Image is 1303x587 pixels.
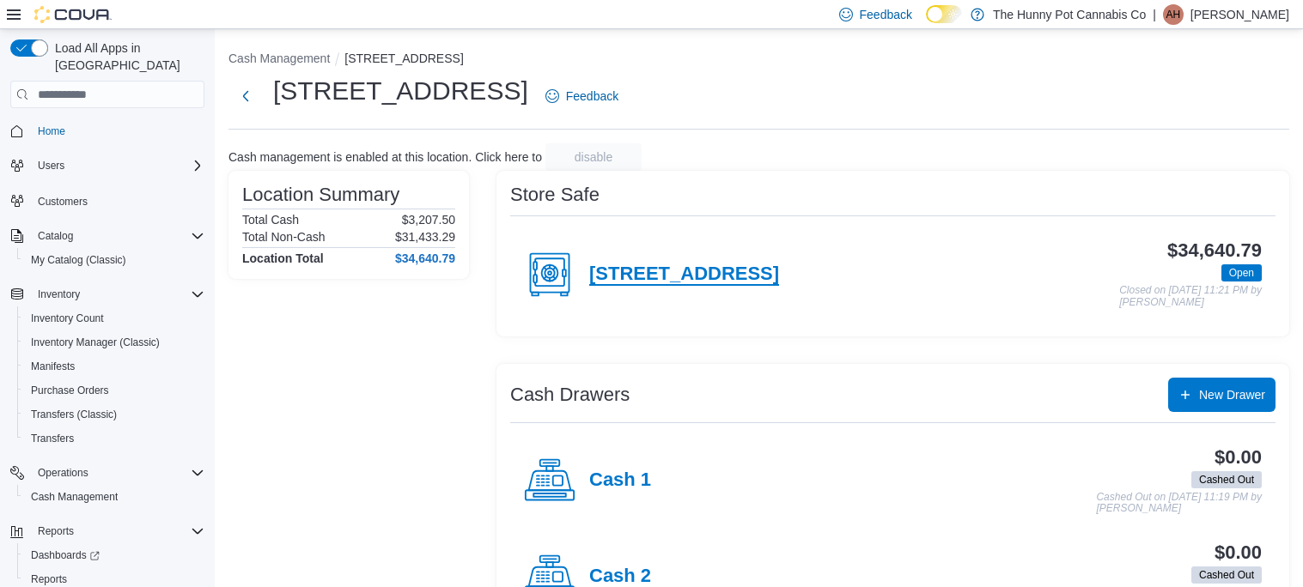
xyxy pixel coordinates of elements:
[228,51,330,65] button: Cash Management
[1191,566,1262,584] span: Cashed Out
[3,188,211,213] button: Customers
[1119,285,1262,308] p: Closed on [DATE] 11:21 PM by [PERSON_NAME]
[545,143,642,171] button: disable
[860,6,912,23] span: Feedback
[31,408,117,421] span: Transfers (Classic)
[1199,386,1265,403] span: New Drawer
[24,250,133,270] a: My Catalog (Classic)
[31,120,204,142] span: Home
[31,284,87,305] button: Inventory
[17,543,211,567] a: Dashboards
[1163,4,1184,25] div: Amy Hall
[1153,4,1156,25] p: |
[24,308,111,329] a: Inventory Count
[228,50,1289,70] nav: An example of EuiBreadcrumbs
[31,490,118,504] span: Cash Management
[24,545,204,566] span: Dashboards
[242,185,399,205] h3: Location Summary
[589,263,779,286] h4: [STREET_ADDRESS]
[38,229,73,243] span: Catalog
[1215,447,1262,468] h3: $0.00
[228,79,263,113] button: Next
[1096,492,1262,515] p: Cashed Out on [DATE] 11:19 PM by [PERSON_NAME]
[402,213,455,227] p: $3,207.50
[228,150,542,164] p: Cash management is enabled at this location. Click here to
[1199,472,1254,487] span: Cashed Out
[31,253,126,267] span: My Catalog (Classic)
[17,402,211,427] button: Transfers (Classic)
[3,461,211,485] button: Operations
[31,226,204,246] span: Catalog
[31,548,100,562] span: Dashboards
[242,230,326,244] h6: Total Non-Cash
[48,39,204,74] span: Load All Apps in [GEOGRAPHIC_DATA]
[31,121,72,142] a: Home
[24,356,204,377] span: Manifests
[31,284,204,305] span: Inventory
[3,118,211,143] button: Home
[395,251,455,265] h4: $34,640.79
[17,306,211,330] button: Inventory Count
[589,469,651,492] h4: Cash 1
[17,427,211,451] button: Transfers
[24,404,204,425] span: Transfers (Classic)
[17,354,211,378] button: Manifests
[31,312,104,325] span: Inventory Count
[566,88,618,105] span: Feedback
[1190,4,1289,25] p: [PERSON_NAME]
[31,155,71,176] button: Users
[31,190,204,211] span: Customers
[926,5,962,23] input: Dark Mode
[17,378,211,402] button: Purchase Orders
[38,466,88,480] span: Operations
[539,79,625,113] a: Feedback
[31,572,67,586] span: Reports
[31,432,74,445] span: Transfers
[24,404,124,425] a: Transfers (Classic)
[24,332,167,353] a: Inventory Manager (Classic)
[24,332,204,353] span: Inventory Manager (Classic)
[31,191,94,212] a: Customers
[1166,4,1181,25] span: AH
[31,463,204,483] span: Operations
[38,124,65,138] span: Home
[3,154,211,178] button: Users
[1167,240,1262,261] h3: $34,640.79
[31,360,75,373] span: Manifests
[1168,378,1276,412] button: New Drawer
[24,545,107,566] a: Dashboards
[31,521,81,542] button: Reports
[24,428,204,449] span: Transfers
[1191,471,1262,488] span: Cashed Out
[993,4,1146,25] p: The Hunny Pot Cannabis Co
[17,485,211,509] button: Cash Management
[1199,567,1254,583] span: Cashed Out
[1229,265,1254,281] span: Open
[24,380,204,401] span: Purchase Orders
[24,487,204,507] span: Cash Management
[24,428,81,449] a: Transfers
[31,226,80,246] button: Catalog
[24,356,82,377] a: Manifests
[242,251,324,265] h4: Location Total
[24,250,204,270] span: My Catalog (Classic)
[510,384,630,405] h3: Cash Drawers
[38,195,88,209] span: Customers
[31,155,204,176] span: Users
[38,287,80,301] span: Inventory
[24,487,125,507] a: Cash Management
[31,463,95,483] button: Operations
[17,248,211,272] button: My Catalog (Classic)
[273,74,528,108] h1: [STREET_ADDRESS]
[24,308,204,329] span: Inventory Count
[31,521,204,542] span: Reports
[31,384,109,397] span: Purchase Orders
[3,282,211,306] button: Inventory
[344,51,463,65] button: [STREET_ADDRESS]
[3,519,211,543] button: Reports
[1221,264,1262,281] span: Open
[38,524,74,538] span: Reports
[38,159,64,172] span: Users
[17,330,211,354] button: Inventory Manager (Classic)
